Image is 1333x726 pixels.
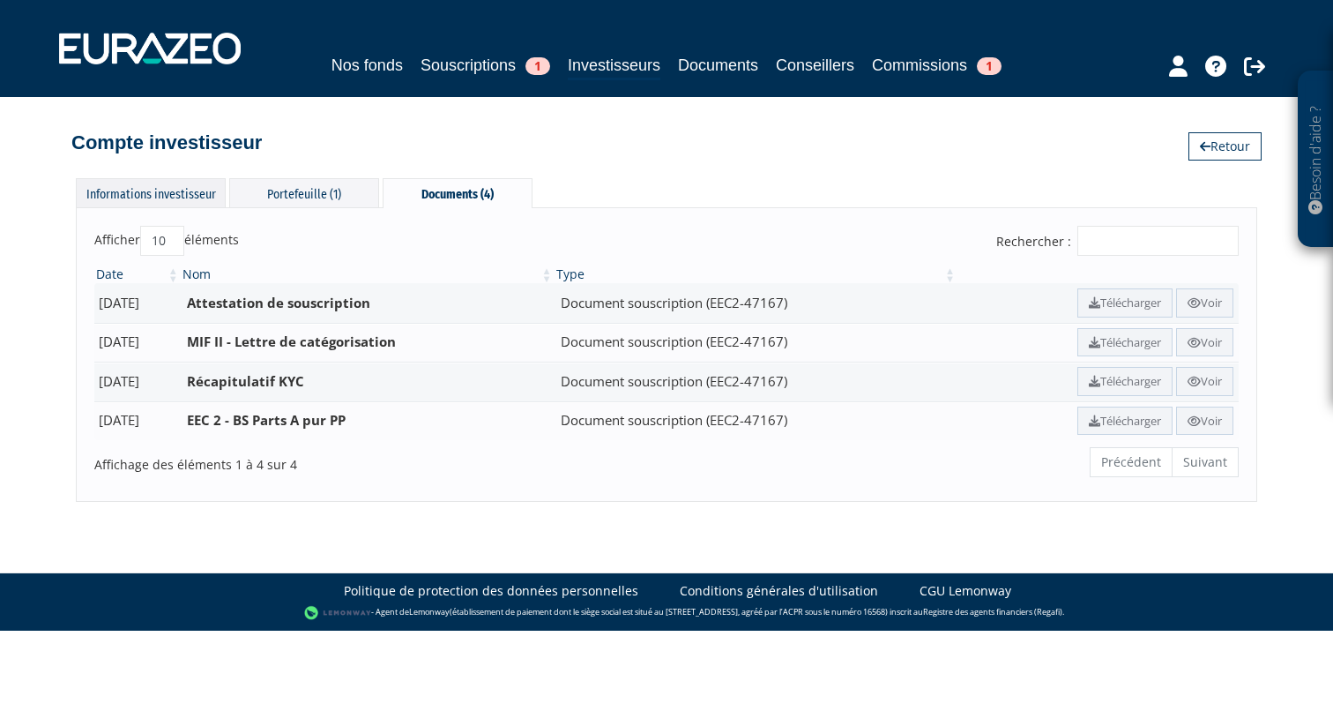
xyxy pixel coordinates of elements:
[181,266,555,283] th: Nom: activer pour trier la colonne par ordre croissant
[555,323,957,363] td: Document souscription (EEC2-47167)
[568,53,660,80] a: Investisseurs
[525,57,550,75] span: 1
[94,283,181,323] td: [DATE]
[344,582,638,600] a: Politique de protection des données personnelles
[1176,407,1233,436] a: Voir
[187,411,346,429] b: EEC 2 - BS Parts A pur PP
[229,178,379,207] div: Portefeuille (1)
[383,178,532,208] div: Documents (4)
[1077,226,1239,256] input: Rechercher :
[1188,132,1262,161] a: Retour
[94,266,181,283] th: Date: activer pour trier la colonne par ordre croissant
[678,53,758,78] a: Documents
[1077,328,1173,357] a: Télécharger
[957,266,1239,283] th: &nbsp;
[187,333,396,350] b: MIF II - Lettre de catégorisation
[94,226,239,256] label: Afficher éléments
[872,53,1002,78] a: Commissions1
[304,604,372,622] img: logo-lemonway.png
[94,445,555,474] div: Affichage des éléments 1 à 4 sur 4
[923,607,1062,618] a: Registre des agents financiers (Regafi)
[1077,288,1173,318] a: Télécharger
[187,294,370,311] b: Attestation de souscription
[409,607,450,618] a: Lemonway
[1176,328,1233,357] a: Voir
[18,604,1315,622] div: - Agent de (établissement de paiement dont le siège social est situé au [STREET_ADDRESS], agréé p...
[1176,288,1233,318] a: Voir
[996,226,1239,256] label: Rechercher :
[331,53,403,78] a: Nos fonds
[776,53,854,78] a: Conseillers
[1077,407,1173,436] a: Télécharger
[421,53,550,78] a: Souscriptions1
[187,372,304,390] b: Récapitulatif KYC
[71,132,262,153] h4: Compte investisseur
[555,283,957,323] td: Document souscription (EEC2-47167)
[920,582,1011,600] a: CGU Lemonway
[59,33,241,64] img: 1732889491-logotype_eurazeo_blanc_rvb.png
[555,266,957,283] th: Type: activer pour trier la colonne par ordre croissant
[680,582,878,600] a: Conditions générales d'utilisation
[76,178,226,207] div: Informations investisseur
[1306,80,1326,239] p: Besoin d'aide ?
[977,57,1002,75] span: 1
[94,323,181,363] td: [DATE]
[555,362,957,401] td: Document souscription (EEC2-47167)
[140,226,184,256] select: Afficheréléments
[94,362,181,401] td: [DATE]
[555,401,957,441] td: Document souscription (EEC2-47167)
[1176,367,1233,396] a: Voir
[1077,367,1173,396] a: Télécharger
[94,401,181,441] td: [DATE]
